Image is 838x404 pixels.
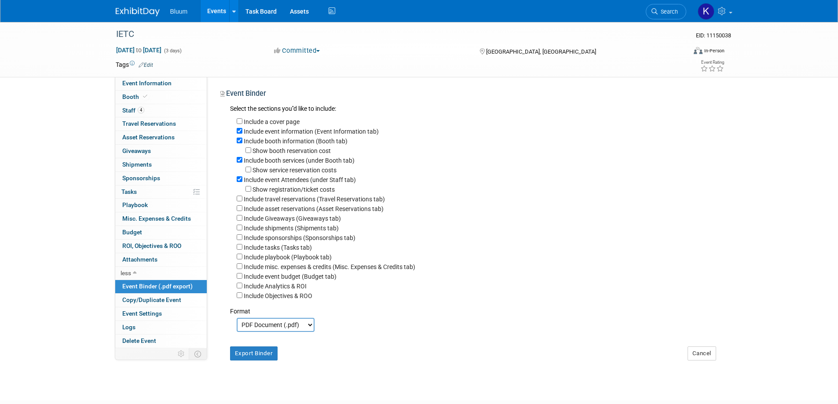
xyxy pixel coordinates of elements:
[244,254,332,261] label: Include playbook (Playbook tab)
[115,117,207,131] a: Travel Reservations
[646,4,686,19] a: Search
[115,212,207,226] a: Misc. Expenses & Credits
[244,234,355,241] label: Include sponsorships (Sponsorships tab)
[122,120,176,127] span: Travel Reservations
[244,244,312,251] label: Include tasks (Tasks tab)
[230,104,716,114] div: Select the sections you''d like to include:
[122,229,142,236] span: Budget
[634,46,725,59] div: Event Format
[486,48,596,55] span: [GEOGRAPHIC_DATA], [GEOGRAPHIC_DATA]
[696,32,731,39] span: Event ID: 11150038
[244,176,356,183] label: Include event Attendees (under Staff tab)
[230,300,716,316] div: Format
[122,201,148,208] span: Playbook
[135,47,143,54] span: to
[122,296,181,303] span: Copy/Duplicate Event
[244,118,300,125] label: Include a cover page
[115,253,207,266] a: Attachments
[115,335,207,348] a: Delete Event
[244,263,415,270] label: Include misc. expenses & credits (Misc. Expenses & Credits tab)
[174,348,189,360] td: Personalize Event Tab Strip
[122,256,157,263] span: Attachments
[170,8,188,15] span: Bluum
[121,188,137,195] span: Tasks
[122,310,162,317] span: Event Settings
[115,226,207,239] a: Budget
[122,215,191,222] span: Misc. Expenses & Credits
[122,161,152,168] span: Shipments
[115,267,207,280] a: less
[122,283,193,290] span: Event Binder (.pdf export)
[116,60,153,69] td: Tags
[189,348,207,360] td: Toggle Event Tabs
[698,3,714,20] img: Kellie Noller
[116,46,162,54] span: [DATE] [DATE]
[121,269,131,277] span: less
[122,175,160,182] span: Sponsorships
[271,46,323,55] button: Committed
[244,128,379,135] label: Include event information (Event Information tab)
[115,321,207,334] a: Logs
[704,47,725,54] div: In-Person
[252,147,331,154] label: Show booth reservation cost
[115,91,207,104] a: Booth
[115,145,207,158] a: Giveaways
[244,292,312,299] label: Include Objectives & ROO
[122,80,172,87] span: Event Information
[115,172,207,185] a: Sponsorships
[694,47,703,54] img: Format-Inperson.png
[230,346,278,360] button: Export Binder
[115,280,207,293] a: Event Binder (.pdf export)
[143,94,147,99] i: Booth reservation complete
[122,324,135,331] span: Logs
[700,60,724,65] div: Event Rating
[244,215,341,222] label: Include Giveaways (Giveaways tab)
[115,307,207,320] a: Event Settings
[122,242,181,249] span: ROI, Objectives & ROO
[115,131,207,144] a: Asset Reservations
[115,104,207,117] a: Staff4
[138,107,144,113] span: 4
[122,107,144,114] span: Staff
[688,346,716,360] button: Cancel
[122,337,156,344] span: Delete Event
[115,186,207,199] a: Tasks
[139,62,153,68] a: Edit
[244,138,348,145] label: Include booth information (Booth tab)
[658,8,678,15] span: Search
[163,48,182,54] span: (3 days)
[220,89,716,102] div: Event Binder
[244,205,384,212] label: Include asset reservations (Asset Reservations tab)
[115,158,207,171] a: Shipments
[115,77,207,90] a: Event Information
[244,196,385,203] label: Include travel reservations (Travel Reservations tab)
[115,294,207,307] a: Copy/Duplicate Event
[244,283,307,290] label: Include Analytics & ROI
[113,26,673,42] div: IETC
[244,225,339,232] label: Include shipments (Shipments tab)
[115,240,207,253] a: ROI, Objectives & ROO
[252,167,337,174] label: Show service reservation costs
[122,147,151,154] span: Giveaways
[115,199,207,212] a: Playbook
[116,7,160,16] img: ExhibitDay
[122,134,175,141] span: Asset Reservations
[244,273,337,280] label: Include event budget (Budget tab)
[244,157,355,164] label: Include booth services (under Booth tab)
[252,186,335,193] label: Show registration/ticket costs
[122,93,149,100] span: Booth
